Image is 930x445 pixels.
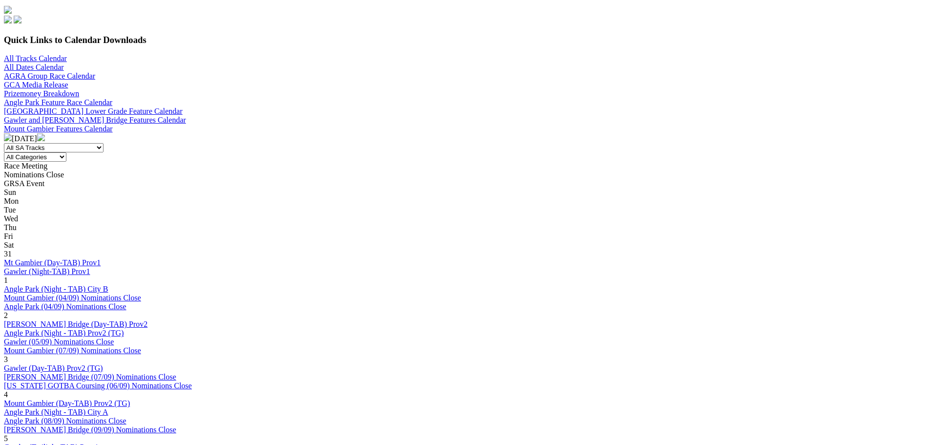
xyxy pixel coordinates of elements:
[4,6,12,14] img: logo-grsa-white.png
[4,364,103,372] a: Gawler (Day-TAB) Prov2 (TG)
[4,107,183,115] a: [GEOGRAPHIC_DATA] Lower Grade Feature Calendar
[4,133,12,141] img: chevron-left-pager-white.svg
[4,381,192,390] a: [US_STATE] GOTBA Coursing (06/09) Nominations Close
[4,116,186,124] a: Gawler and [PERSON_NAME] Bridge Features Calendar
[4,285,108,293] a: Angle Park (Night - TAB) City B
[4,54,67,63] a: All Tracks Calendar
[4,373,176,381] a: [PERSON_NAME] Bridge (07/09) Nominations Close
[4,338,114,346] a: Gawler (05/09) Nominations Close
[4,89,79,98] a: Prizemoney Breakdown
[4,179,926,188] div: GRSA Event
[4,125,113,133] a: Mount Gambier Features Calendar
[4,223,926,232] div: Thu
[4,276,8,284] span: 1
[4,311,8,319] span: 2
[4,267,90,275] a: Gawler (Night-TAB) Prov1
[4,390,8,399] span: 4
[4,329,124,337] a: Angle Park (Night - TAB) Prov2 (TG)
[14,16,21,23] img: twitter.svg
[4,170,926,179] div: Nominations Close
[4,63,64,71] a: All Dates Calendar
[4,425,176,434] a: [PERSON_NAME] Bridge (09/09) Nominations Close
[4,258,101,267] a: Mt Gambier (Day-TAB) Prov1
[4,81,68,89] a: GCA Media Release
[4,399,130,407] a: Mount Gambier (Day-TAB) Prov2 (TG)
[4,346,141,355] a: Mount Gambier (07/09) Nominations Close
[4,16,12,23] img: facebook.svg
[4,294,141,302] a: Mount Gambier (04/09) Nominations Close
[4,417,126,425] a: Angle Park (08/09) Nominations Close
[4,162,926,170] div: Race Meeting
[4,35,926,45] h3: Quick Links to Calendar Downloads
[4,206,926,214] div: Tue
[4,434,8,443] span: 5
[4,72,95,80] a: AGRA Group Race Calendar
[4,250,12,258] span: 31
[4,320,147,328] a: [PERSON_NAME] Bridge (Day-TAB) Prov2
[37,133,45,141] img: chevron-right-pager-white.svg
[4,133,926,143] div: [DATE]
[4,214,926,223] div: Wed
[4,232,926,241] div: Fri
[4,408,108,416] a: Angle Park (Night - TAB) City A
[4,302,126,311] a: Angle Park (04/09) Nominations Close
[4,188,926,197] div: Sun
[4,355,8,363] span: 3
[4,98,112,106] a: Angle Park Feature Race Calendar
[4,197,926,206] div: Mon
[4,241,926,250] div: Sat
